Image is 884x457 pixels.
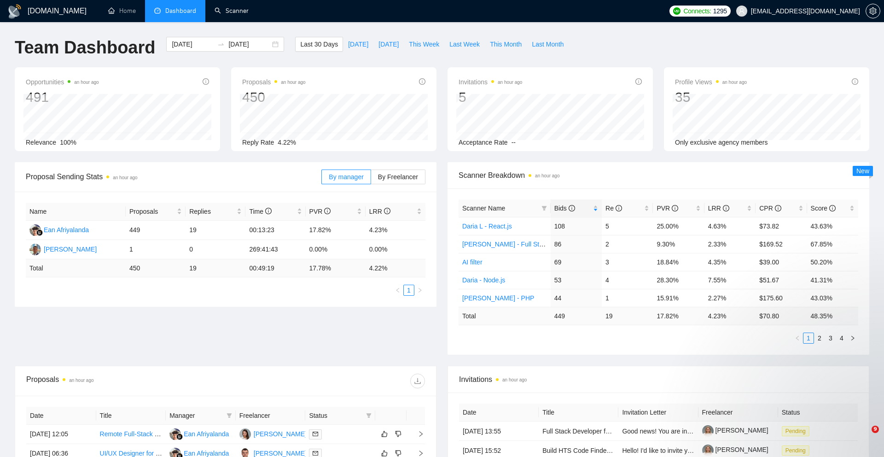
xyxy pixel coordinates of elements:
li: 1 [403,285,414,296]
span: Last Month [532,39,564,49]
a: searchScanner [215,7,249,15]
td: 28.30% [653,271,704,289]
button: left [392,285,403,296]
img: logo [7,4,22,19]
span: left [795,335,800,341]
iframe: Intercom live chat [853,426,875,448]
th: Date [459,404,539,422]
div: Ean Afriyalanda [184,429,229,439]
div: Ean Afriyalanda [44,225,89,235]
span: By Freelancer [378,173,418,181]
td: Total [459,307,551,325]
img: OT [29,244,41,255]
img: c1EihVnbMfMtWQ8g-2vCzTwIPFXAT7Vqy_phVQJQo3lAeaGcGcHWctABGYOz1OkawQ [702,445,714,456]
td: $169.52 [756,235,807,253]
span: info-circle [384,208,390,214]
td: 3 [602,253,653,271]
div: [PERSON_NAME] [44,244,97,254]
td: 4.63% [704,217,756,235]
td: 0 [186,240,245,259]
div: 491 [26,88,99,106]
span: Invitations [459,76,522,88]
span: Relevance [26,139,56,146]
td: 2.33% [704,235,756,253]
span: info-circle [324,208,331,214]
span: info-circle [635,78,642,85]
td: 4.22 % [366,259,425,277]
span: Invitations [459,374,858,385]
a: 4 [837,333,847,343]
span: By manager [329,173,363,181]
li: Next Page [414,285,425,296]
span: 1295 [713,6,727,16]
span: Proposals [242,76,306,88]
a: 2 [814,333,825,343]
span: Status [309,410,362,421]
td: [DATE] 13:55 [459,422,539,441]
img: EA [29,224,41,236]
td: 53 [551,271,602,289]
span: Connects: [683,6,711,16]
li: Next Page [847,333,858,344]
button: This Month [485,37,527,52]
a: EAEan Afriyalanda [169,449,229,457]
a: 1 [803,333,814,343]
a: Build HTS Code Finder + Duty Calculator (Web + Mobile App, Hybrid System) [542,447,764,454]
a: [PERSON_NAME] - PHP [462,294,534,302]
span: right [410,431,424,437]
span: New [856,167,869,175]
th: Freelancer [698,404,778,422]
span: Re [605,205,622,212]
td: 4 [602,271,653,289]
span: setting [866,7,880,15]
th: Name [26,203,126,221]
span: Manager [169,410,223,421]
td: 449 [126,221,186,240]
span: info-circle [569,205,575,211]
span: 9 [872,426,879,433]
time: an hour ago [74,80,99,85]
th: Manager [166,407,236,425]
button: Last Week [444,37,485,52]
td: 450 [126,259,186,277]
span: Reply Rate [242,139,274,146]
span: right [850,335,855,341]
span: filter [540,201,549,215]
h1: Team Dashboard [15,37,155,59]
a: Daria L - React.js [462,223,512,230]
td: 108 [551,217,602,235]
th: Proposals [126,203,186,221]
span: info-circle [829,205,836,211]
time: an hour ago [113,175,137,180]
td: 41.31% [807,271,858,289]
button: [DATE] [343,37,373,52]
div: 450 [242,88,306,106]
td: 17.82 % [653,307,704,325]
a: EAEan Afriyalanda [169,430,229,437]
span: Acceptance Rate [459,139,508,146]
span: Proposals [129,206,175,217]
a: AI filter [462,258,483,266]
td: 19 [186,259,245,277]
span: info-circle [775,205,781,211]
span: [DATE] [378,39,399,49]
span: filter [364,409,373,422]
span: like [381,450,388,457]
input: Start date [172,39,214,49]
time: an hour ago [281,80,305,85]
span: info-circle [203,78,209,85]
span: Replies [189,206,235,217]
td: 25.00% [653,217,704,235]
img: gigradar-bm.png [176,434,183,440]
time: an hour ago [502,377,527,382]
td: 2.27% [704,289,756,307]
button: right [847,333,858,344]
button: left [792,333,803,344]
th: Date [26,407,96,425]
td: 19 [602,307,653,325]
td: 0.00% [366,240,425,259]
span: Scanner Breakdown [459,170,858,181]
span: download [411,377,425,385]
span: info-circle [265,208,272,214]
a: 1 [404,285,414,295]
